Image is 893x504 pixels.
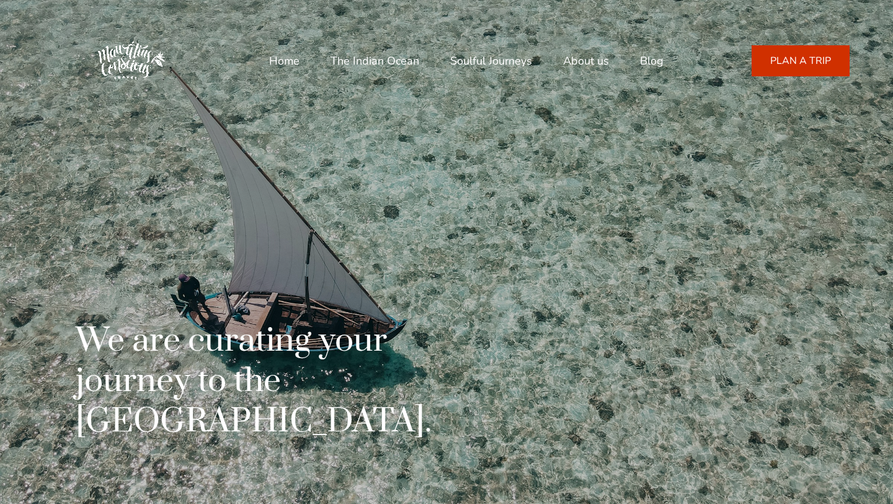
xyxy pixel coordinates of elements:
[752,45,850,76] a: PLAN A TRIP
[563,46,609,76] a: About us
[640,46,664,76] a: Blog
[450,46,532,76] a: Soulful Journeys
[76,321,432,442] h1: We are curating your journey to the [GEOGRAPHIC_DATA].
[269,46,300,76] a: Home
[331,46,419,76] a: The Indian Ocean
